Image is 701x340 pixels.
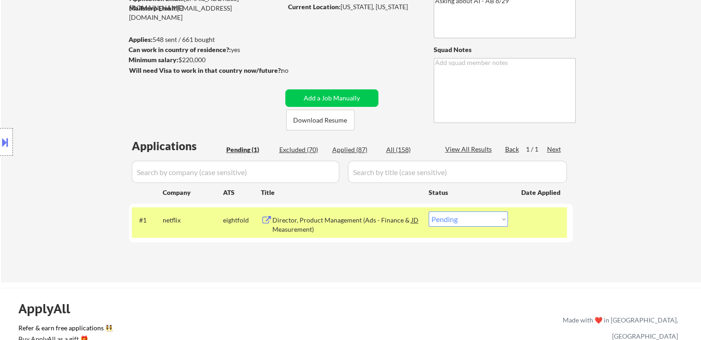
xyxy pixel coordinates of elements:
[521,188,562,197] div: Date Applied
[505,145,520,154] div: Back
[129,35,153,43] strong: Applies:
[129,55,282,64] div: $220,000
[429,184,508,200] div: Status
[129,66,283,74] strong: Will need Visa to work in that country now/future?:
[18,325,370,334] a: Refer & earn free applications 👯‍♀️
[129,46,231,53] strong: Can work in country of residence?:
[272,216,412,234] div: Director, Product Management (Ads - Finance & Measurement)
[223,216,261,225] div: eightfold
[129,56,178,64] strong: Minimum salary:
[332,145,378,154] div: Applied (87)
[129,4,282,22] div: [EMAIL_ADDRESS][DOMAIN_NAME]
[132,161,339,183] input: Search by company (case sensitive)
[129,35,282,44] div: 548 sent / 661 bought
[445,145,495,154] div: View All Results
[261,188,420,197] div: Title
[132,141,223,152] div: Applications
[223,188,261,197] div: ATS
[547,145,562,154] div: Next
[279,145,325,154] div: Excluded (70)
[348,161,567,183] input: Search by title (case sensitive)
[411,211,420,228] div: JD
[129,45,279,54] div: yes
[386,145,432,154] div: All (158)
[281,66,307,75] div: no
[18,301,81,317] div: ApplyAll
[286,110,354,130] button: Download Resume
[526,145,547,154] div: 1 / 1
[288,2,418,12] div: [US_STATE], [US_STATE]
[434,45,576,54] div: Squad Notes
[285,89,378,107] button: Add a Job Manually
[163,188,223,197] div: Company
[163,216,223,225] div: netflix
[226,145,272,154] div: Pending (1)
[288,3,341,11] strong: Current Location:
[129,4,177,12] strong: Mailslurp Email:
